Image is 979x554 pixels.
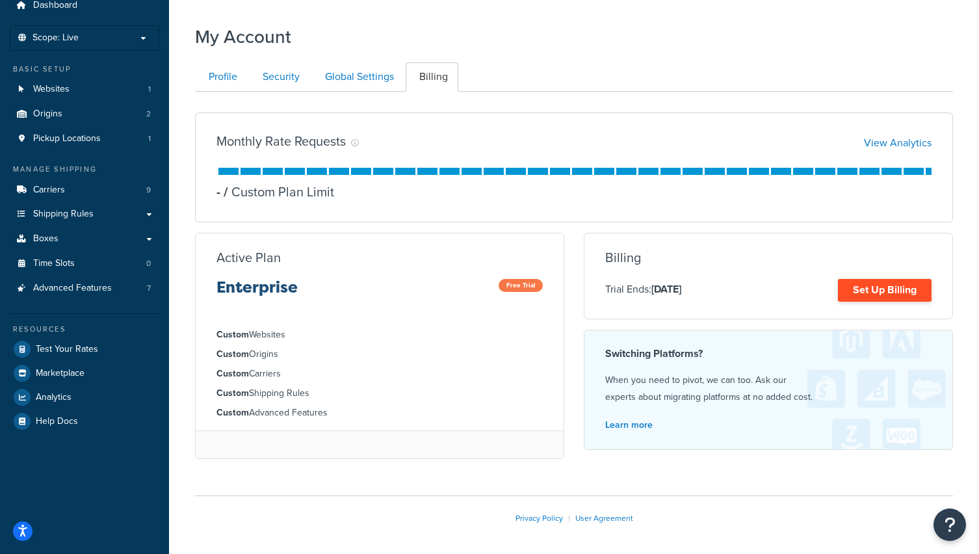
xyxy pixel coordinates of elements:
span: | [568,512,570,524]
span: Carriers [33,185,65,196]
a: Marketplace [10,362,159,385]
li: Advanced Features [10,276,159,300]
a: Privacy Policy [516,512,563,524]
h3: Active Plan [216,250,281,265]
h4: Switching Platforms? [605,346,932,362]
li: Origins [216,347,543,362]
a: Pickup Locations 1 [10,127,159,151]
span: Help Docs [36,416,78,427]
span: Marketplace [36,368,85,379]
span: 0 [146,258,151,269]
a: Time Slots 0 [10,252,159,276]
p: Custom Plan Limit [220,183,334,201]
span: Time Slots [33,258,75,269]
a: Origins 2 [10,102,159,126]
span: Analytics [36,392,72,403]
strong: Custom [216,367,249,380]
li: Pickup Locations [10,127,159,151]
span: 9 [146,185,151,196]
span: Free Trial [499,279,543,292]
li: Carriers [216,367,543,381]
a: Shipping Rules [10,202,159,226]
div: Resources [10,324,159,335]
a: Boxes [10,227,159,251]
span: 1 [148,133,151,144]
a: Learn more [605,418,653,432]
span: 7 [147,283,151,294]
a: Help Docs [10,410,159,433]
strong: [DATE] [651,282,681,297]
span: 1 [148,84,151,95]
a: Test Your Rates [10,337,159,361]
li: Origins [10,102,159,126]
li: Websites [10,77,159,101]
li: Carriers [10,178,159,202]
strong: Custom [216,386,249,400]
a: Global Settings [311,62,404,92]
li: Advanced Features [216,406,543,420]
span: Pickup Locations [33,133,101,144]
strong: Custom [216,328,249,341]
a: Security [249,62,310,92]
span: 2 [146,109,151,120]
a: Websites 1 [10,77,159,101]
div: Basic Setup [10,64,159,75]
li: Time Slots [10,252,159,276]
strong: Custom [216,347,249,361]
h3: Enterprise [216,279,298,306]
a: Billing [406,62,458,92]
a: User Agreement [575,512,633,524]
a: Carriers 9 [10,178,159,202]
p: Trial Ends: [605,281,681,298]
li: Shipping Rules [216,386,543,401]
a: Profile [195,62,248,92]
span: Websites [33,84,70,95]
h1: My Account [195,24,291,49]
button: Open Resource Center [933,508,966,541]
a: Analytics [10,386,159,409]
p: When you need to pivot, we can too. Ask our experts about migrating platforms at no added cost. [605,372,932,406]
span: Boxes [33,233,59,244]
h3: Billing [605,250,641,265]
div: Manage Shipping [10,164,159,175]
span: Test Your Rates [36,344,98,355]
strong: Custom [216,406,249,419]
a: View Analytics [864,135,932,150]
span: Scope: Live [33,33,79,44]
span: Shipping Rules [33,209,94,220]
span: Advanced Features [33,283,112,294]
h3: Monthly Rate Requests [216,134,346,148]
span: Origins [33,109,62,120]
span: / [224,182,228,202]
a: Advanced Features 7 [10,276,159,300]
a: Set Up Billing [838,279,932,302]
p: - [216,183,220,201]
li: Websites [216,328,543,342]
